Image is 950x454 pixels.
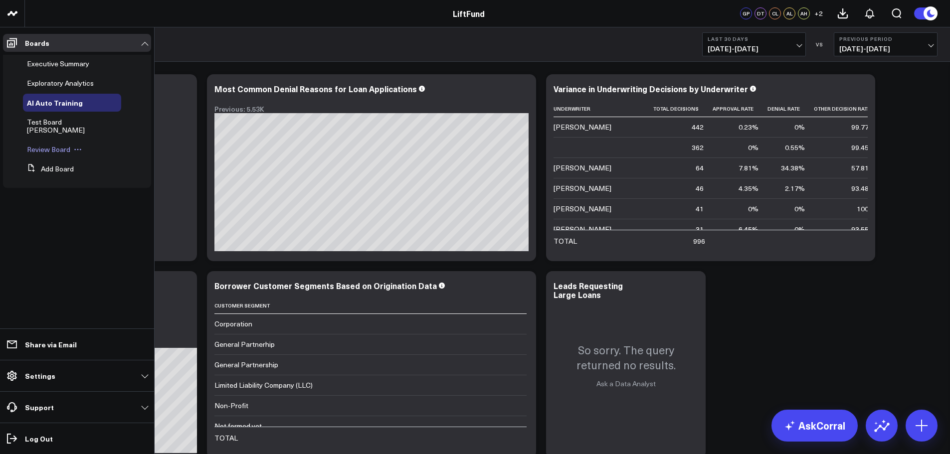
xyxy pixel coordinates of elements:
div: Most Common Denial Reasons for Loan Applications [214,83,417,94]
div: VS [811,41,829,47]
div: Borrower Customer Segments Based on Origination Data [214,280,437,291]
div: TOTAL [554,236,577,246]
th: Customer Segment [214,298,527,314]
div: 0% [748,204,759,214]
button: Previous Period[DATE]-[DATE] [834,32,938,56]
div: 31 [696,224,704,234]
span: Test Board [PERSON_NAME] [27,117,85,135]
th: Underwriter [554,101,653,117]
div: 4.35% [739,183,759,193]
p: Settings [25,372,55,380]
a: Ask a Data Analyst [596,379,656,388]
p: Boards [25,39,49,47]
span: [DATE] - [DATE] [708,45,800,53]
div: 0% [748,143,759,152]
button: +2 [812,7,824,19]
b: Previous Period [839,36,932,42]
div: 64 [696,163,704,173]
div: 362 [692,143,704,152]
div: CL [769,7,781,19]
div: 46 [696,183,704,193]
a: Review Board [27,146,70,153]
span: AI Auto Training [27,98,83,108]
div: Corporation [214,319,252,329]
span: [DATE] - [DATE] [839,45,932,53]
div: 93.55% [851,224,875,234]
div: 99.45% [851,143,875,152]
div: 41 [696,204,704,214]
p: So sorry. The query returned no results. [556,342,696,372]
th: Total Decisions [653,101,713,117]
b: Last 30 Days [708,36,800,42]
a: Exploratory Analytics [27,79,94,87]
div: 99.77% [851,122,875,132]
div: 100% [857,204,875,214]
a: LiftFund [453,8,485,19]
div: Leads Requesting Large Loans [554,280,623,300]
div: 0.55% [785,143,805,152]
div: 34.38% [781,163,805,173]
div: Variance in Underwriting Decisions by Underwriter [554,83,748,94]
a: Test Board [PERSON_NAME] [27,118,108,134]
div: AL [783,7,795,19]
p: Support [25,403,54,411]
div: [PERSON_NAME] [554,183,611,193]
a: AskCorral [771,410,858,442]
div: 996 [693,236,705,246]
div: AH [798,7,810,19]
div: [PERSON_NAME] [554,163,611,173]
span: Executive Summary [27,59,89,68]
p: Share via Email [25,340,77,348]
div: Not formed yet [214,421,262,431]
div: GP [740,7,752,19]
div: 93.48% [851,183,875,193]
span: Review Board [27,145,70,154]
div: Previous: 5.53K [214,105,529,113]
a: AI Auto Training [27,99,83,107]
div: DT [755,7,766,19]
div: General Partnerhip [214,339,275,349]
div: Limited Liability Company (LLC) [214,380,313,390]
p: Log Out [25,435,53,443]
div: 0% [794,122,805,132]
div: [PERSON_NAME] [554,122,611,132]
span: Exploratory Analytics [27,78,94,88]
button: Add Board [23,160,74,178]
a: Executive Summary [27,60,89,68]
div: 57.81% [851,163,875,173]
div: 7.81% [739,163,759,173]
div: TOTAL [214,433,238,443]
div: 0% [794,204,805,214]
div: Non-Profit [214,401,248,411]
div: 6.45% [739,224,759,234]
th: Other Decision Rate [814,101,884,117]
div: [PERSON_NAME] [554,204,611,214]
div: 0.23% [739,122,759,132]
a: Log Out [3,430,151,448]
button: Last 30 Days[DATE]-[DATE] [702,32,806,56]
div: 442 [692,122,704,132]
th: Approval Rate [713,101,767,117]
div: 2.17% [785,183,805,193]
div: General Partnership [214,360,278,370]
div: [PERSON_NAME] [554,224,611,234]
span: + 2 [814,10,823,17]
div: 0% [794,224,805,234]
th: Denial Rate [767,101,814,117]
